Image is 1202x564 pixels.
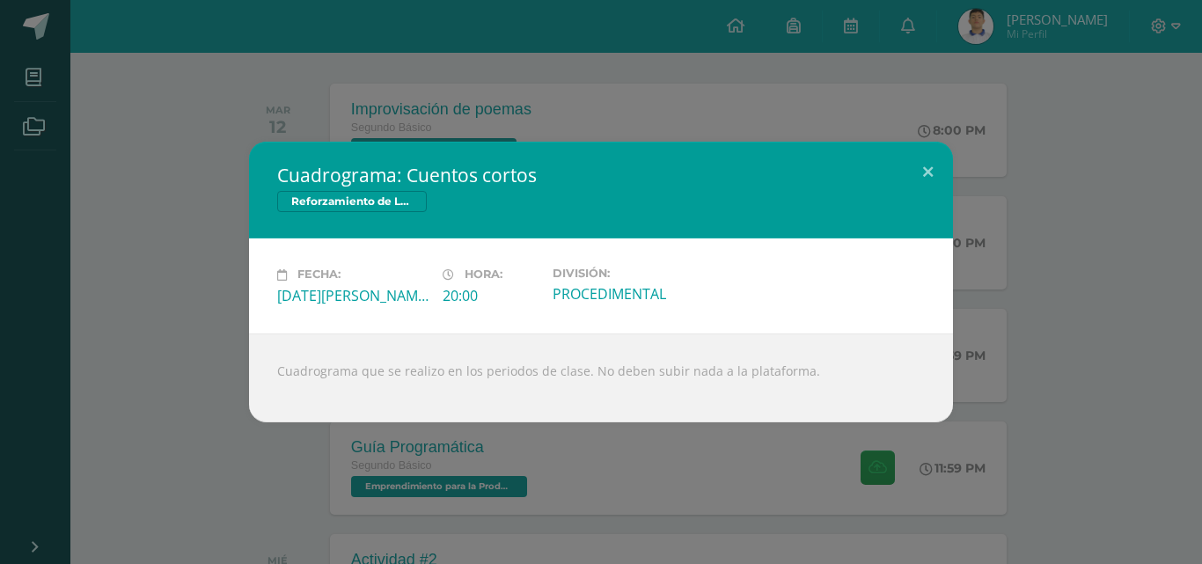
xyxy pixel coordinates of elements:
span: Fecha: [297,268,341,282]
span: Hora: [465,268,502,282]
label: División: [553,267,704,280]
h2: Cuadrograma: Cuentos cortos [277,163,925,187]
button: Close (Esc) [903,142,953,201]
div: 20:00 [443,286,539,305]
div: [DATE][PERSON_NAME] [277,286,429,305]
span: Reforzamiento de Lectura [277,191,427,212]
div: Cuadrograma que se realizo en los periodos de clase. No deben subir nada a la plataforma. [249,333,953,422]
div: PROCEDIMENTAL [553,284,704,304]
